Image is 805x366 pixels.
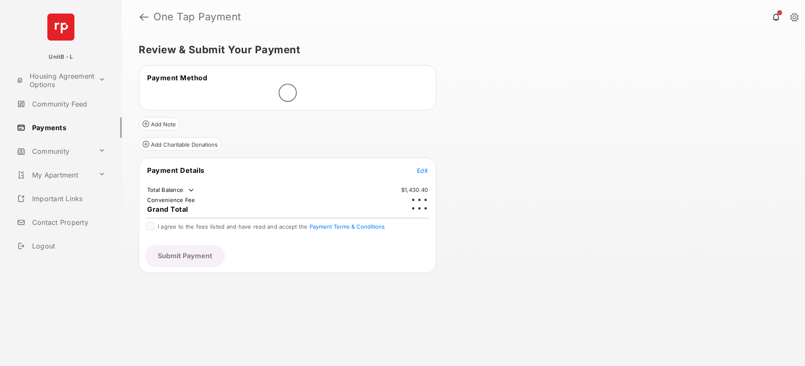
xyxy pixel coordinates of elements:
span: Grand Total [147,205,188,213]
span: Edit [417,167,428,174]
button: Add Charitable Donations [139,137,222,151]
a: My Apartment [14,165,95,185]
span: I agree to the fees listed and have read and accept the [158,223,385,230]
td: Convenience Fee [147,196,196,204]
a: Housing Agreement Options [14,70,95,90]
a: Contact Property [14,212,122,232]
button: I agree to the fees listed and have read and accept the [309,223,385,230]
a: Important Links [14,188,109,209]
p: UnitB - L [49,53,73,61]
a: Community [14,141,95,161]
td: $1,430.40 [401,186,428,194]
img: svg+xml;base64,PHN2ZyB4bWxucz0iaHR0cDovL3d3dy53My5vcmcvMjAwMC9zdmciIHdpZHRoPSI2NCIgaGVpZ2h0PSI2NC... [47,14,74,41]
h5: Review & Submit Your Payment [139,45,781,55]
a: Community Feed [14,94,122,114]
strong: One Tap Payment [153,12,241,22]
span: Payment Details [147,166,205,175]
td: Total Balance [147,186,195,194]
a: Logout [14,236,122,256]
button: Edit [417,166,428,175]
button: Add Note [139,117,180,131]
a: Payments [14,117,122,138]
span: Payment Method [147,74,207,82]
button: Submit Payment [146,246,224,266]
